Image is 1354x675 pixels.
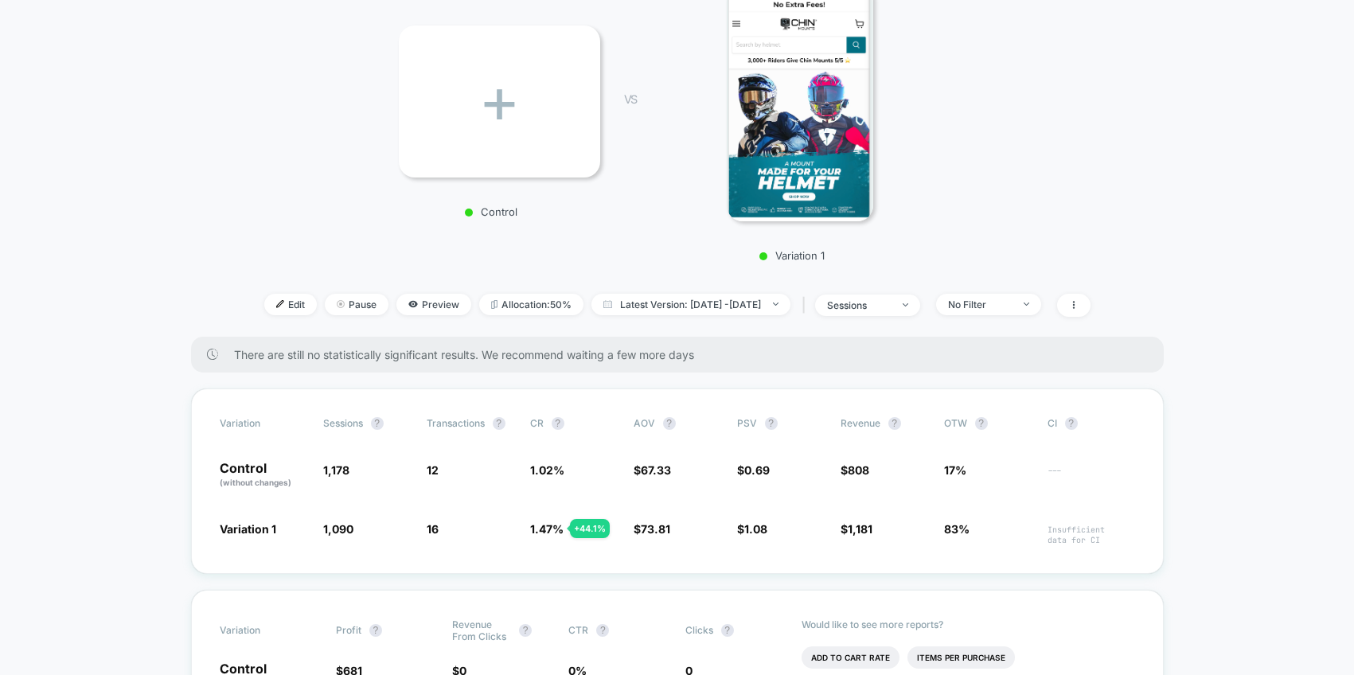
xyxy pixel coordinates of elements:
[641,522,670,536] span: 73.81
[336,624,361,636] span: Profit
[663,417,676,430] button: ?
[220,522,276,536] span: Variation 1
[827,299,891,311] div: sessions
[264,294,317,315] span: Edit
[1048,417,1135,430] span: CI
[737,463,770,477] span: $
[841,463,869,477] span: $
[685,624,713,636] span: Clicks
[491,300,498,309] img: rebalance
[944,522,970,536] span: 83%
[427,417,485,429] span: Transactions
[220,417,307,430] span: Variation
[841,522,872,536] span: $
[721,624,734,637] button: ?
[653,249,931,262] p: Variation 1
[603,300,612,308] img: calendar
[220,462,307,489] p: Control
[323,463,349,477] span: 1,178
[848,522,872,536] span: 1,181
[798,294,815,317] span: |
[737,522,767,536] span: $
[737,417,757,429] span: PSV
[220,478,291,487] span: (without changes)
[948,298,1012,310] div: No Filter
[773,302,778,306] img: end
[641,463,671,477] span: 67.33
[325,294,388,315] span: Pause
[1048,525,1135,545] span: Insufficient data for CI
[1065,417,1078,430] button: ?
[530,522,564,536] span: 1.47 %
[371,417,384,430] button: ?
[765,417,778,430] button: ?
[596,624,609,637] button: ?
[427,463,439,477] span: 12
[624,92,637,106] span: VS
[634,417,655,429] span: AOV
[907,646,1015,669] li: Items Per Purchase
[396,294,471,315] span: Preview
[944,463,966,477] span: 17%
[591,294,790,315] span: Latest Version: [DATE] - [DATE]
[744,522,767,536] span: 1.08
[276,300,284,308] img: edit
[975,417,988,430] button: ?
[220,618,307,642] span: Variation
[634,522,670,536] span: $
[1024,302,1029,306] img: end
[452,618,511,642] span: Revenue From Clicks
[427,522,439,536] span: 16
[391,205,592,218] p: Control
[552,417,564,430] button: ?
[802,646,899,669] li: Add To Cart Rate
[399,25,600,178] div: +
[323,417,363,429] span: Sessions
[888,417,901,430] button: ?
[479,294,583,315] span: Allocation: 50%
[234,348,1132,361] span: There are still no statistically significant results. We recommend waiting a few more days
[841,417,880,429] span: Revenue
[530,417,544,429] span: CR
[568,624,588,636] span: CTR
[1048,466,1135,489] span: ---
[634,463,671,477] span: $
[744,463,770,477] span: 0.69
[369,624,382,637] button: ?
[493,417,505,430] button: ?
[944,417,1032,430] span: OTW
[802,618,1135,630] p: Would like to see more reports?
[530,463,564,477] span: 1.02 %
[323,522,353,536] span: 1,090
[337,300,345,308] img: end
[903,303,908,306] img: end
[848,463,869,477] span: 808
[570,519,610,538] div: + 44.1 %
[519,624,532,637] button: ?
